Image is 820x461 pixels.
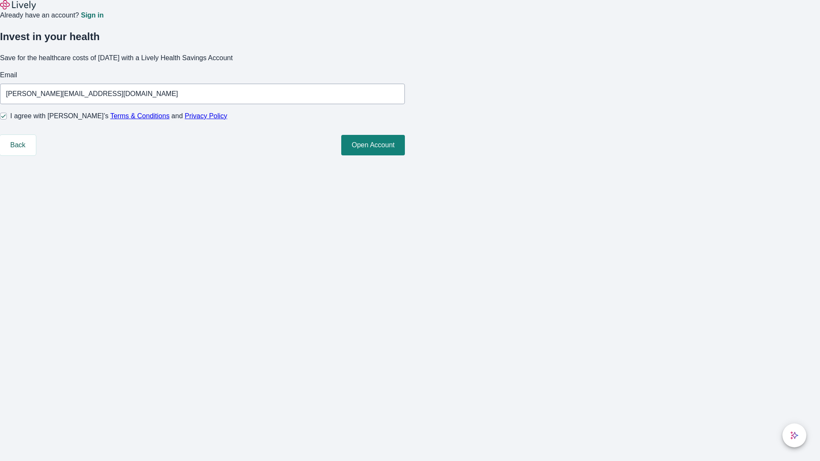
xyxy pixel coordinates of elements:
a: Privacy Policy [185,112,228,120]
button: Open Account [341,135,405,155]
span: I agree with [PERSON_NAME]’s and [10,111,227,121]
a: Terms & Conditions [110,112,170,120]
button: chat [782,423,806,447]
svg: Lively AI Assistant [790,431,799,440]
a: Sign in [81,12,103,19]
